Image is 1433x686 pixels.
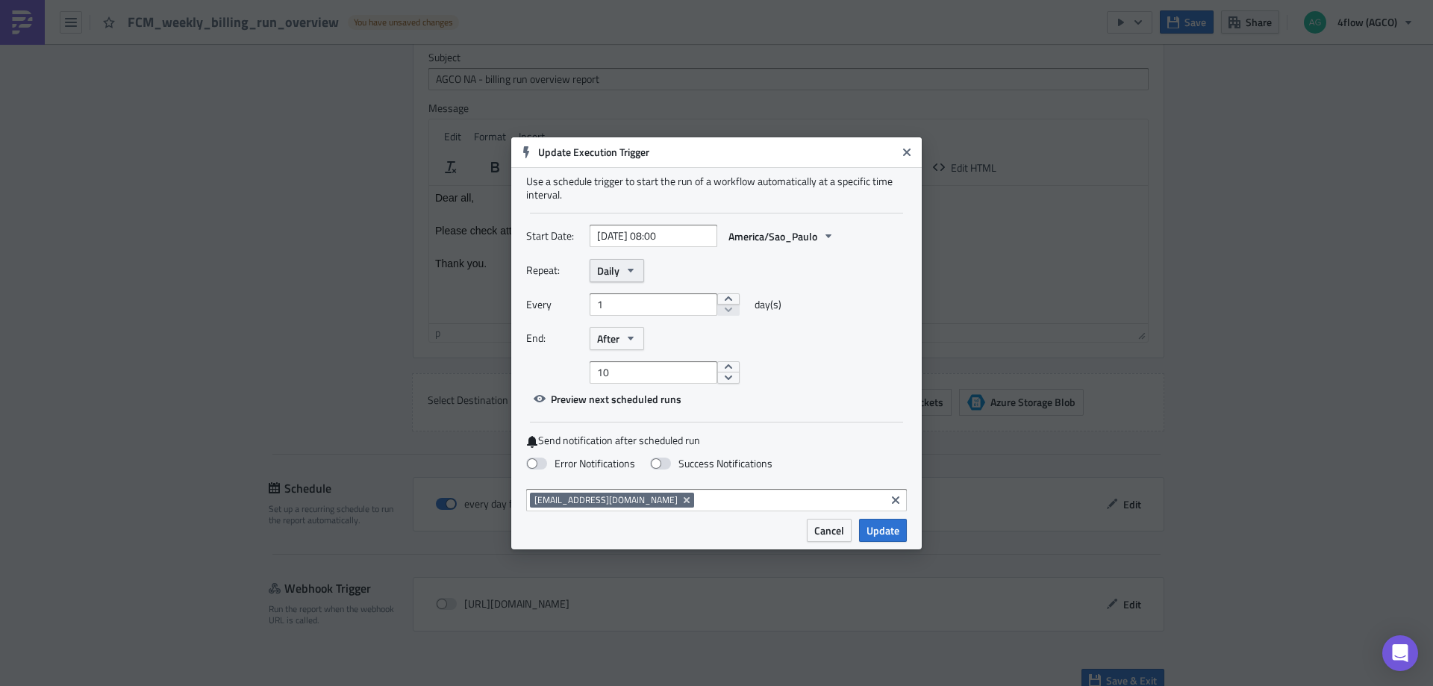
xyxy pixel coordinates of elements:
span: Daily [597,263,619,278]
button: decrement [717,304,740,316]
label: Every [526,293,582,316]
body: Rich Text Area. Press ALT-0 for help. [6,6,713,84]
label: Success Notifications [650,457,772,470]
label: End: [526,327,582,349]
button: Close [896,141,918,163]
span: Cancel [814,523,844,538]
button: Cancel [807,519,852,542]
label: Repeat: [526,259,582,281]
span: [EMAIL_ADDRESS][DOMAIN_NAME] [534,494,678,506]
p: Dear all, [6,6,713,18]
p: Please check attached overview of billing runs made in iTMS/FM for the onboarded carriers. [6,39,713,51]
button: decrement [717,372,740,384]
p: Thank you. [6,72,713,84]
span: Update [867,523,899,538]
button: Preview next scheduled runs [526,387,689,411]
h6: Update Execution Trigger [538,146,896,159]
button: increment [717,293,740,305]
button: America/Sao_Paulo [721,225,842,248]
button: Daily [590,259,644,282]
button: Remove Tag [681,493,694,508]
div: Use a schedule trigger to start the run of a workflow automatically at a specific time interval. [526,175,907,202]
button: After [590,327,644,350]
div: Open Intercom Messenger [1382,635,1418,671]
button: Clear selected items [887,491,905,509]
span: day(s) [755,293,781,316]
span: Preview next scheduled runs [551,391,681,407]
span: After [597,331,619,346]
label: Start Date: [526,225,582,247]
input: YYYY-MM-DD HH:mm [590,225,717,247]
span: America/Sao_Paulo [728,228,817,244]
button: increment [717,361,740,373]
button: Update [859,519,907,542]
label: Error Notifications [526,457,635,470]
label: Send notification after scheduled run [526,434,907,448]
